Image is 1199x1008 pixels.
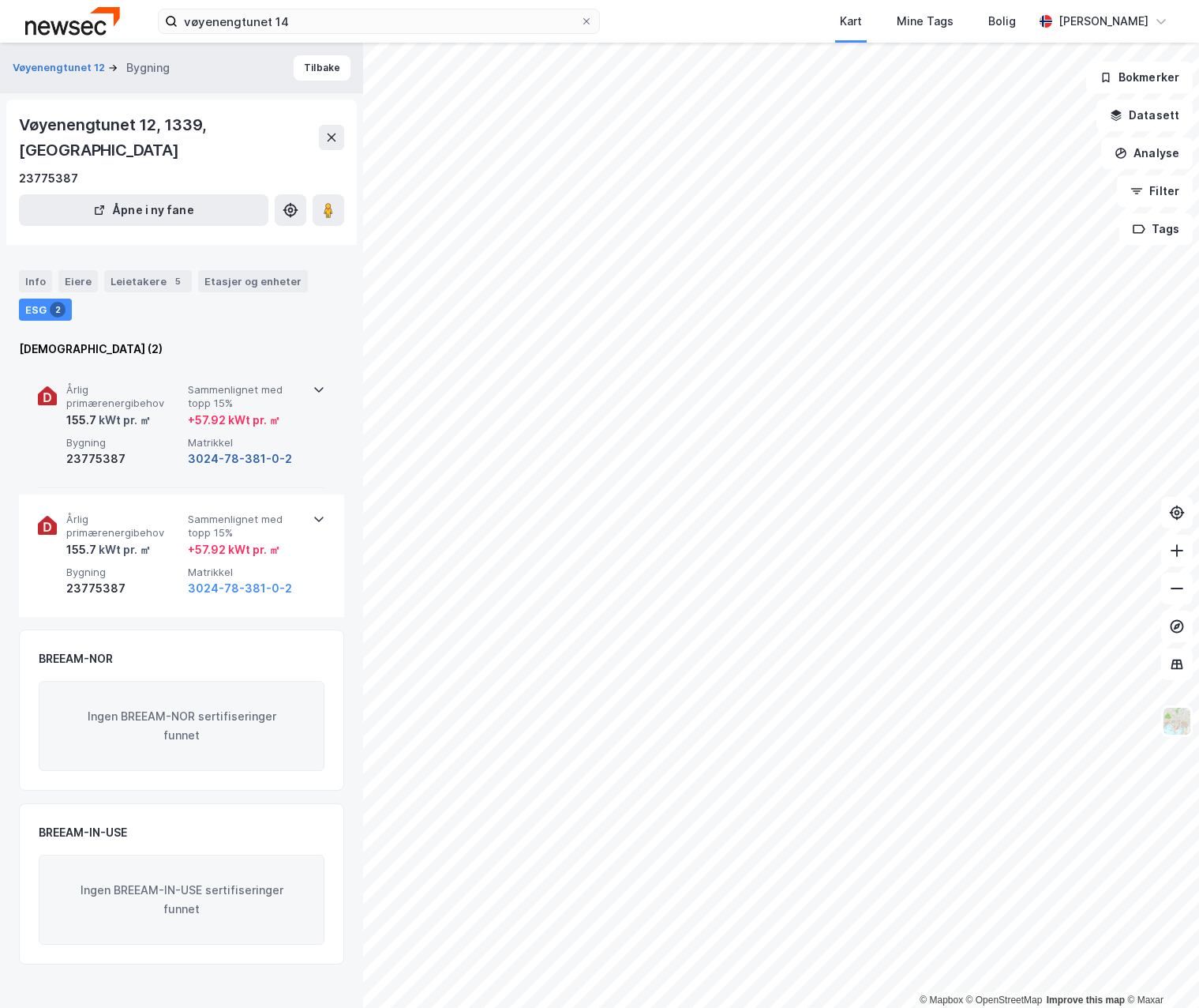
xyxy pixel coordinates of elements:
[13,60,108,76] button: Vøyenengtunet 12
[170,273,185,289] div: 5
[188,579,292,598] button: 3024-78-381-0-2
[188,383,303,411] span: Sammenlignet med topp 15%
[66,540,151,559] div: 155.7
[920,995,963,1006] a: Mapbox
[966,995,1043,1006] a: OpenStreetMap
[988,12,1016,31] div: Bolig
[1120,932,1199,1008] div: Kontrollprogram for chat
[39,855,324,945] div: Ingen BREEAM-IN-USE sertifiseringer funnet
[1120,932,1199,1008] iframe: Chat Widget
[96,411,151,430] div: kWt pr. ㎡
[178,9,580,33] input: Søk på adresse, matrikkel, gårdeiere, leietakere eller personer
[66,579,182,598] div: 23775387
[897,12,954,31] div: Mine Tags
[50,302,66,318] div: 2
[39,823,127,842] div: BREEAM-IN-USE
[1162,706,1192,736] img: Z
[66,383,182,411] span: Årlig primærenergibehov
[126,58,170,77] div: Bygning
[294,55,350,81] button: Tilbake
[19,270,52,292] div: Info
[188,449,292,468] button: 3024-78-381-0-2
[104,270,192,292] div: Leietakere
[1058,12,1148,31] div: [PERSON_NAME]
[188,540,280,559] div: + 57.92 kWt pr. ㎡
[66,513,182,540] span: Årlig primærenergibehov
[58,270,98,292] div: Eiere
[1047,995,1125,1006] a: Improve this map
[19,299,72,321] div: ESG
[66,566,182,579] span: Bygning
[1096,100,1193,131] button: Datasett
[1119,213,1193,245] button: Tags
[66,411,151,430] div: 155.7
[188,411,280,430] div: + 57.92 kWt pr. ㎡
[840,12,862,31] div: Kart
[25,7,120,35] img: newsec-logo.f6e21ccffca1b3a03d2d.png
[19,194,268,226] button: Åpne i ny fane
[188,436,303,449] span: Matrikkel
[66,449,182,468] div: 23775387
[66,436,182,449] span: Bygning
[96,540,151,559] div: kWt pr. ㎡
[1086,62,1193,93] button: Bokmerker
[19,340,344,359] div: [DEMOGRAPHIC_DATA] (2)
[39,649,113,668] div: BREEAM-NOR
[19,112,319,163] div: Vøyenengtunet 12, 1339, [GEOGRAPHIC_DATA]
[19,169,78,188] div: 23775387
[1101,137,1193,169] button: Analyse
[1117,175,1193,207] button: Filter
[188,513,303,540] span: Sammenlignet med topp 15%
[188,566,303,579] span: Matrikkel
[39,681,324,771] div: Ingen BREEAM-NOR sertifiseringer funnet
[204,274,302,288] div: Etasjer og enheter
